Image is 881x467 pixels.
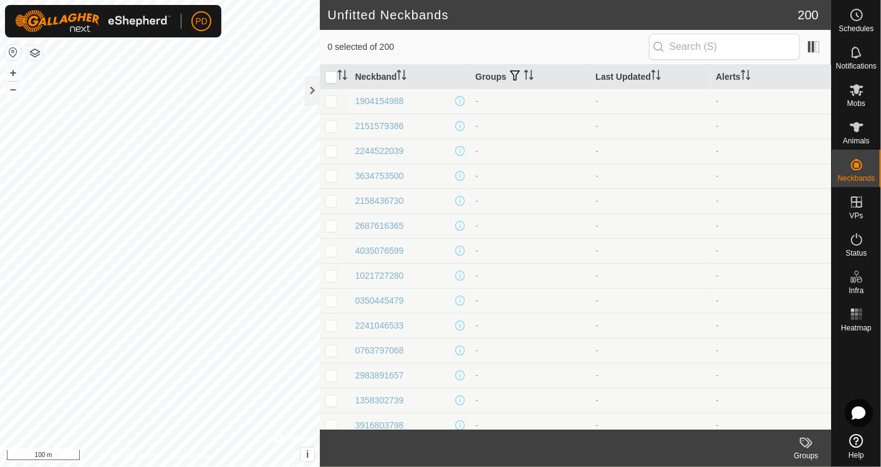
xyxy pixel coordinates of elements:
span: - [595,196,599,206]
div: 4035076599 [355,244,403,258]
td: - [470,363,590,388]
span: PD [195,15,207,28]
span: - [595,345,599,355]
td: - [470,89,590,113]
div: 2158436730 [355,195,403,208]
p-sorticon: Activate to sort [524,72,534,82]
td: - [470,188,590,213]
span: Schedules [839,25,874,32]
th: Alerts [711,65,831,89]
p-sorticon: Activate to sort [337,72,347,82]
button: i [301,448,314,461]
td: - [711,388,831,413]
td: - [711,413,831,438]
span: - [595,296,599,306]
td: - [470,213,590,238]
a: Privacy Policy [111,451,158,462]
p-sorticon: Activate to sort [397,72,407,82]
td: - [711,113,831,138]
td: - [470,163,590,188]
input: Search (S) [649,34,800,60]
td: - [470,313,590,338]
span: - [595,320,599,330]
img: Gallagher Logo [15,10,171,32]
td: - [470,288,590,313]
span: - [595,395,599,405]
div: 2151579386 [355,120,403,133]
td: - [470,138,590,163]
td: - [711,338,831,363]
button: Reset Map [6,45,21,60]
td: - [711,213,831,238]
span: - [595,121,599,131]
div: 3634753500 [355,170,403,183]
td: - [470,338,590,363]
span: Neckbands [837,175,875,182]
button: – [6,82,21,97]
td: - [470,113,590,138]
div: 2687616365 [355,219,403,233]
span: Notifications [836,62,877,70]
a: Contact Us [172,451,209,462]
span: 0 selected of 200 [327,41,648,54]
td: - [470,413,590,438]
span: - [595,171,599,181]
div: Groups [781,450,831,461]
p-sorticon: Activate to sort [651,72,661,82]
span: - [595,271,599,281]
span: - [595,246,599,256]
div: 1358302739 [355,394,403,407]
span: - [595,420,599,430]
th: Groups [470,65,590,89]
td: - [711,263,831,288]
span: Heatmap [841,324,872,332]
td: - [711,288,831,313]
div: 1904154988 [355,95,403,108]
div: 1021727280 [355,269,403,282]
div: 0763797068 [355,344,403,357]
td: - [711,313,831,338]
td: - [470,263,590,288]
td: - [470,388,590,413]
a: Help [832,429,881,464]
td: - [711,188,831,213]
span: - [595,221,599,231]
button: + [6,65,21,80]
span: 200 [798,6,819,24]
div: 2241046533 [355,319,403,332]
td: - [711,89,831,113]
span: Help [849,451,864,459]
th: Last Updated [590,65,711,89]
span: - [595,146,599,156]
span: Status [845,249,867,257]
div: 3916803798 [355,419,403,432]
td: - [711,238,831,263]
span: Infra [849,287,864,294]
button: Map Layers [27,46,42,60]
span: - [595,96,599,106]
div: 2983891657 [355,369,403,382]
td: - [711,363,831,388]
div: 0350445479 [355,294,403,307]
span: - [595,370,599,380]
span: Mobs [847,100,865,107]
p-sorticon: Activate to sort [741,72,751,82]
td: - [711,163,831,188]
td: - [711,138,831,163]
h2: Unfitted Neckbands [327,7,797,22]
span: i [306,449,309,460]
span: VPs [849,212,863,219]
div: 2244522039 [355,145,403,158]
td: - [470,238,590,263]
span: Animals [843,137,870,145]
th: Neckband [350,65,470,89]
